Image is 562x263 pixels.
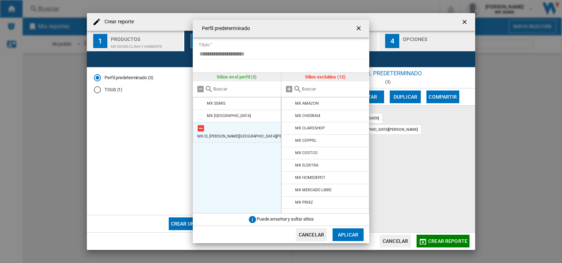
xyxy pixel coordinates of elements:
input: Buscar [302,86,366,92]
md-icon: Quitar todo [196,85,205,93]
div: MX [GEOGRAPHIC_DATA] [207,113,251,118]
h4: Perfil predeterminado [198,25,250,32]
div: Sitios en el perfil (3) [193,73,281,81]
button: Aplicar [333,228,364,241]
div: MX MERCADO LIBRE [295,188,331,192]
div: MX CLAROSHOP [295,126,325,130]
div: MX SEARS [207,101,226,106]
div: MX EL [PERSON_NAME][GEOGRAPHIC_DATA][PERSON_NAME] [197,134,306,139]
div: MX ELEKTRA [295,163,318,168]
div: MX AMAZON [295,101,318,106]
input: Buscar [213,86,277,92]
div: MX PRIXZ [295,200,313,205]
md-icon: Añadir todos [285,85,293,93]
div: MX HOMEDEPOT [295,175,325,180]
div: MX SAMS CLUB [295,212,323,217]
div: MX COSTCO [295,151,317,155]
div: MX COPPEL [295,138,316,143]
div: MX CHEDRAUI [295,113,320,118]
span: Puede arrastrar y soltar sitios [257,217,314,222]
ng-md-icon: getI18NText('BUTTONS.CLOSE_DIALOG') [355,25,364,33]
div: Sitios excluidos (12) [281,73,370,81]
button: getI18NText('BUTTONS.CLOSE_DIALOG') [352,22,366,36]
button: Cancelar [296,228,327,241]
